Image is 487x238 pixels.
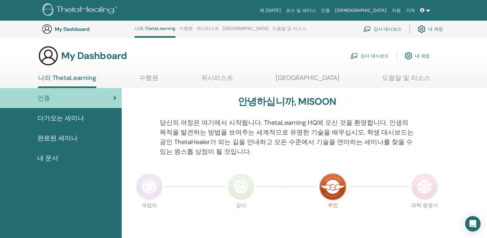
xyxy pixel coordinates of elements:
[411,173,438,200] img: Certificate of Science
[272,26,306,36] a: 도움말 및 리소스
[405,50,412,61] img: cog.svg
[389,5,403,16] a: 자원
[61,50,127,62] h3: My Dashboard
[350,53,358,59] img: chalkboard-teacher.svg
[319,173,346,200] img: Master
[179,26,193,36] a: 수행원
[363,22,402,36] a: 강사 대시보드
[139,74,158,86] a: 수행원
[160,118,414,156] p: 당신의 여정은 여기에서 시작됩니다. ThetaLearning HQ에 오신 것을 환영합니다. 인생의 목적을 발견하는 방법을 보여주는 세계적으로 유명한 기술을 배우십시오. 학생 ...
[403,5,417,16] a: 가게
[319,203,346,230] p: 주인
[283,5,318,16] a: 코스 및 세미나
[318,5,332,16] a: 인증
[382,74,430,86] a: 도움말 및 리소스
[228,173,255,200] img: Instructor
[37,153,58,163] span: 내 문서
[276,74,339,86] a: [GEOGRAPHIC_DATA]
[136,173,163,200] img: Practitioner
[55,26,119,32] h3: My Dashboard
[411,203,438,230] p: 과학 증명서
[42,3,119,18] img: logo.png
[465,216,481,232] div: Open Intercom Messenger
[418,24,426,35] img: cog.svg
[238,96,336,107] h3: 안녕하십니까, MISOON
[332,5,389,16] a: [DEMOGRAPHIC_DATA]
[350,49,389,63] a: 강사 대시보드
[228,203,255,230] p: 강사
[223,26,268,36] a: [GEOGRAPHIC_DATA]
[363,26,371,32] img: chalkboard-teacher.svg
[136,203,163,230] p: 개업의
[38,45,59,66] img: generic-user-icon.jpg
[197,26,219,36] a: 위시리스트
[42,24,52,34] img: generic-user-icon.jpg
[37,93,50,103] span: 인증
[201,74,233,86] a: 위시리스트
[135,26,175,38] a: 나의 ThetaLearning
[418,22,443,36] a: 내 계정
[257,5,284,16] a: 에 [DATE]
[405,49,430,63] a: 내 계정
[37,113,84,123] span: 다가오는 세미나
[37,133,78,143] span: 완료된 세미나
[38,74,96,88] a: 나의 ThetaLearning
